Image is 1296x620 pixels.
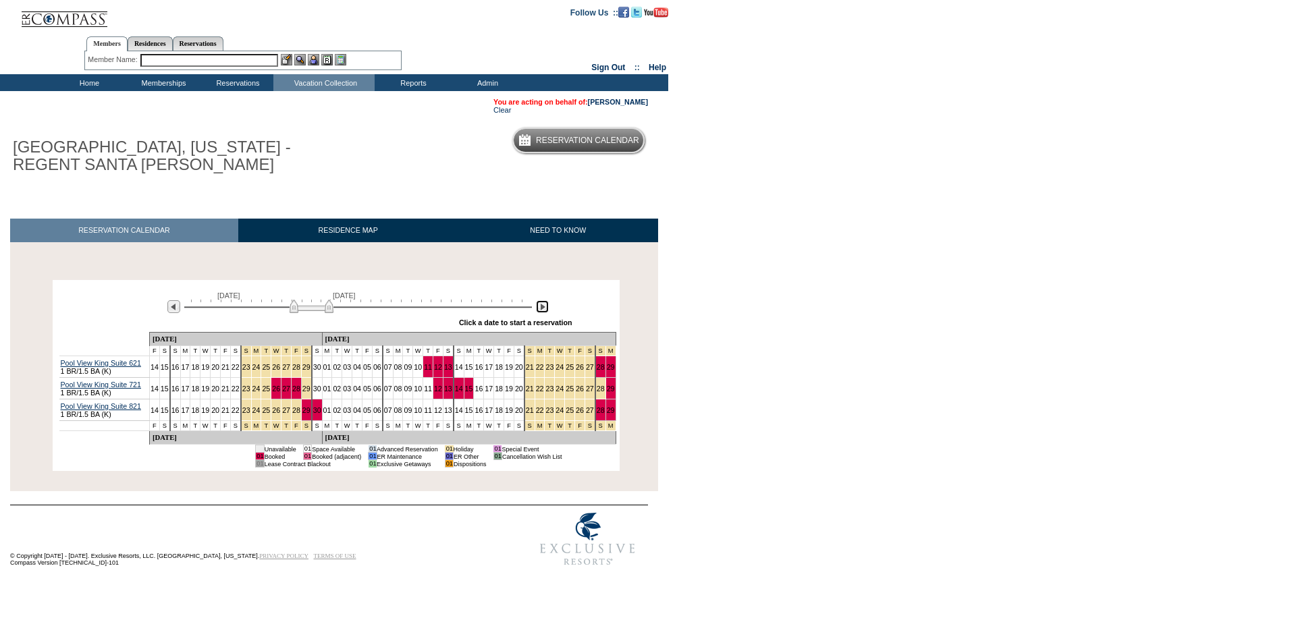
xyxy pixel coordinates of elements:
a: 29 [607,385,615,393]
a: 01 [323,363,331,371]
a: 17 [182,385,190,393]
td: W [200,346,211,356]
a: 18 [191,363,199,371]
td: 01 [445,445,453,453]
td: Thanksgiving [251,346,261,356]
a: 17 [182,363,190,371]
td: M [464,346,474,356]
a: 13 [444,406,452,414]
td: F [220,421,230,431]
a: 23 [545,385,553,393]
img: Previous [167,300,180,313]
td: Christmas [555,421,565,431]
a: 13 [444,385,452,393]
td: Thanksgiving [281,421,292,431]
td: New Year's [595,421,605,431]
img: Subscribe to our YouTube Channel [644,7,668,18]
a: 05 [363,406,371,414]
a: 10 [414,363,422,371]
a: TERMS OF USE [314,553,356,559]
a: 29 [607,363,615,371]
td: S [312,421,322,431]
td: W [413,421,423,431]
td: S [159,346,169,356]
a: 25 [262,363,270,371]
td: S [443,346,453,356]
a: 20 [211,406,219,414]
a: 20 [515,385,523,393]
a: 02 [333,363,341,371]
a: 01 [323,385,331,393]
td: F [220,346,230,356]
a: 09 [404,406,412,414]
a: 06 [373,363,381,371]
a: 07 [384,385,392,393]
a: 29 [302,363,310,371]
td: 1 BR/1.5 BA (K) [59,399,150,421]
a: 07 [384,406,392,414]
a: 30 [313,363,321,371]
td: Admin [449,74,523,91]
td: M [393,346,403,356]
td: [DATE] [322,431,616,445]
a: 08 [394,385,402,393]
td: Thanksgiving [261,421,271,431]
td: F [149,346,159,356]
a: 11 [424,406,432,414]
td: Christmas [535,346,545,356]
a: 02 [333,406,341,414]
a: 26 [576,406,584,414]
a: 29 [607,406,615,414]
a: 14 [151,363,159,371]
a: 03 [343,363,351,371]
img: Follow us on Twitter [631,7,642,18]
td: New Year's [605,421,616,431]
a: 20 [211,385,219,393]
a: 17 [485,385,493,393]
td: [DATE] [322,333,616,346]
td: W [200,421,211,431]
a: 23 [242,385,250,393]
td: M [393,421,403,431]
td: T [423,346,433,356]
td: T [332,346,342,356]
td: Space Available [312,445,362,453]
td: T [352,346,362,356]
td: 01 [256,445,264,453]
a: Become our fan on Facebook [618,7,629,16]
td: S [372,346,382,356]
img: b_edit.gif [281,54,292,65]
div: Click a date to start a reservation [459,318,572,327]
td: T [474,421,484,431]
img: Impersonate [308,54,319,65]
td: 01 [303,445,311,453]
a: 02 [333,385,341,393]
td: Christmas [545,346,555,356]
td: Thanksgiving [292,346,302,356]
a: 25 [262,385,270,393]
a: 30 [313,406,321,414]
a: 05 [363,363,371,371]
a: 18 [495,406,503,414]
td: Advanced Reservation [377,445,438,453]
a: 23 [545,406,553,414]
a: 24 [556,385,564,393]
a: 21 [526,406,534,414]
a: 25 [566,363,574,371]
td: F [433,346,443,356]
a: 20 [515,406,523,414]
a: RESERVATION CALENDAR [10,219,238,242]
td: W [413,346,423,356]
td: T [211,346,221,356]
img: View [294,54,306,65]
a: 04 [353,406,361,414]
td: Christmas [565,346,575,356]
td: Christmas [524,346,535,356]
td: T [332,421,342,431]
a: 16 [475,363,483,371]
td: Thanksgiving [301,421,311,431]
a: 10 [414,406,422,414]
td: M [464,421,474,431]
a: 23 [545,363,553,371]
a: RESIDENCE MAP [238,219,458,242]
